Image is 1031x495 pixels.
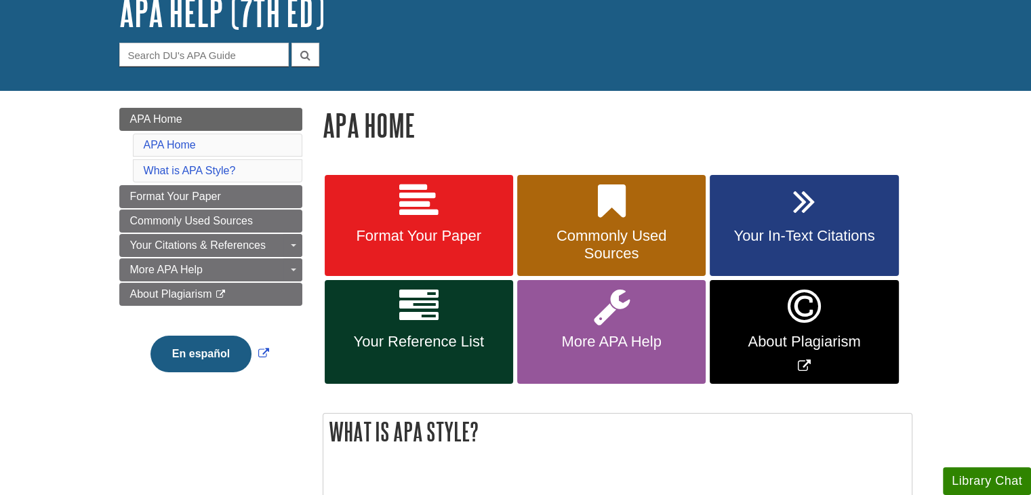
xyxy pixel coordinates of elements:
[323,414,912,450] h2: What is APA Style?
[335,227,503,245] span: Format Your Paper
[130,215,253,226] span: Commonly Used Sources
[150,336,251,372] button: En español
[144,165,236,176] a: What is APA Style?
[943,467,1031,495] button: Library Chat
[119,108,302,395] div: Guide Page Menu
[119,210,302,233] a: Commonly Used Sources
[119,283,302,306] a: About Plagiarism
[119,234,302,257] a: Your Citations & References
[130,288,212,300] span: About Plagiarism
[325,175,513,277] a: Format Your Paper
[144,139,196,151] a: APA Home
[335,333,503,351] span: Your Reference List
[710,175,898,277] a: Your In-Text Citations
[517,175,706,277] a: Commonly Used Sources
[527,227,695,262] span: Commonly Used Sources
[119,258,302,281] a: More APA Help
[517,280,706,384] a: More APA Help
[325,280,513,384] a: Your Reference List
[147,348,272,359] a: Link opens in new window
[130,113,182,125] span: APA Home
[119,185,302,208] a: Format Your Paper
[215,290,226,299] i: This link opens in a new window
[323,108,912,142] h1: APA Home
[130,264,203,275] span: More APA Help
[119,43,289,66] input: Search DU's APA Guide
[119,108,302,131] a: APA Home
[130,239,266,251] span: Your Citations & References
[720,333,888,351] span: About Plagiarism
[527,333,695,351] span: More APA Help
[130,191,221,202] span: Format Your Paper
[710,280,898,384] a: Link opens in new window
[720,227,888,245] span: Your In-Text Citations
